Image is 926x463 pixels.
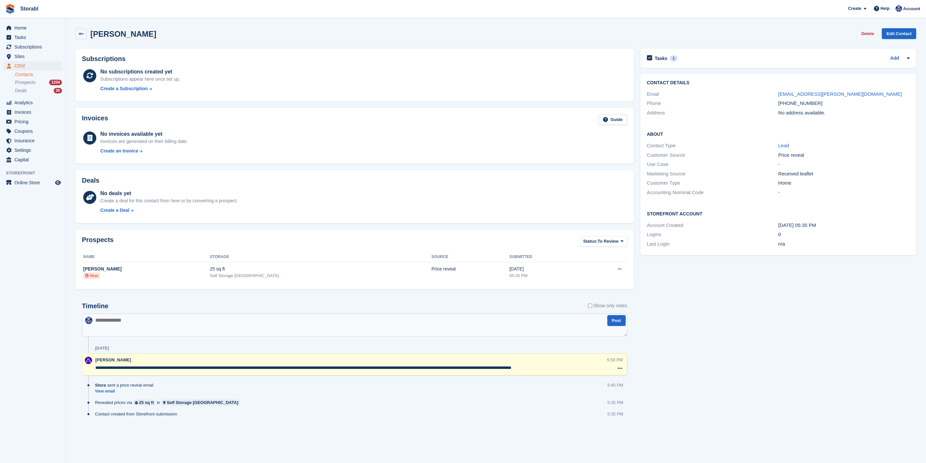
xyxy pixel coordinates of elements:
span: Account [903,6,920,12]
div: Contact created from Storefront submission [95,411,180,417]
span: Status: [583,238,598,245]
div: Price reveal [431,266,509,272]
span: Subscriptions [14,42,54,51]
a: menu [3,127,62,136]
h2: Prospects [82,236,114,248]
div: Customer Source [647,151,778,159]
div: - [778,161,910,168]
div: 0 [778,231,910,238]
a: [EMAIL_ADDRESS][PERSON_NAME][DOMAIN_NAME] [778,91,902,97]
div: Address [647,109,778,117]
span: To Review [598,238,618,245]
div: 1204 [49,80,62,85]
th: Storage [210,252,432,262]
span: Online Store [14,178,54,187]
span: CRM [14,61,54,70]
div: Account Created [647,222,778,229]
a: menu [3,146,62,155]
div: 1 [670,55,677,61]
a: Guide [598,114,627,125]
a: menu [3,52,62,61]
div: Home [778,179,910,187]
span: Help [880,5,890,12]
button: Post [607,315,626,326]
div: 5:35 PM [607,411,623,417]
a: Lead [778,143,789,148]
div: Marketing Source [647,170,778,178]
div: Create a Deal [100,207,129,214]
div: 5:45 PM [607,382,623,388]
a: menu [3,42,62,51]
div: Contact Type [647,142,778,150]
span: Settings [14,146,54,155]
div: Phone [647,100,778,107]
a: menu [3,136,62,145]
img: Tegan Ewart [896,5,902,12]
span: Insurance [14,136,54,145]
a: menu [3,178,62,187]
th: Submitted [509,252,583,262]
span: [PERSON_NAME] [95,357,131,362]
span: Sites [14,52,54,61]
div: 25 sq ft [139,399,154,406]
div: 5:35 PM [607,399,623,406]
div: No deals yet [100,190,237,197]
span: Coupons [14,127,54,136]
div: Revealed prices via in [95,399,243,406]
a: Deals 30 [15,87,62,94]
div: Create a Subscription [100,85,148,92]
div: 5:59 PM [607,357,623,363]
span: Home [14,23,54,32]
a: Create an Invoice [100,148,188,154]
div: Email [647,91,778,98]
button: Delete [859,28,877,39]
div: [PHONE_NUMBER] [778,100,910,107]
div: Customer Type [647,179,778,187]
span: Storefront [6,170,65,176]
h2: Tasks [655,55,668,61]
div: - [778,189,910,196]
span: Capital [14,155,54,164]
a: Storabl [18,3,41,14]
h2: Subscriptions [82,55,627,63]
h2: Invoices [82,114,108,125]
h2: Storefront Account [647,210,910,217]
img: Tegan Ewart [85,317,92,324]
a: menu [3,108,62,117]
div: No invoices available yet [100,130,188,138]
a: Edit Contact [882,28,916,39]
div: Subscriptions appear here once set up. [100,76,180,83]
a: Prospects 1204 [15,79,62,86]
div: No subscriptions created yet [100,68,180,76]
span: Prospects [15,79,35,86]
a: menu [3,33,62,42]
h2: About [647,131,910,137]
div: No address available. [778,109,910,117]
h2: Timeline [82,302,108,310]
a: Preview store [54,179,62,187]
div: Received leaflet [778,170,910,178]
a: menu [3,155,62,164]
div: Self Storage [GEOGRAPHIC_DATA] [210,272,432,279]
span: Tasks [14,33,54,42]
div: Accounting Nominal Code [647,189,778,196]
label: Show only notes [588,302,627,309]
div: [DATE] 05:35 PM [778,222,910,229]
span: Create [848,5,861,12]
input: Show only notes [588,302,592,309]
div: Price reveal [778,151,910,159]
button: Status: To Review [580,236,627,247]
th: Name [82,252,210,262]
h2: Deals [82,177,99,184]
div: Create a deal for this contact from here or by converting a prospect. [100,197,237,204]
div: Invoices are generated on their billing date. [100,138,188,145]
a: 25 sq ft [133,399,155,406]
a: Self Storage [GEOGRAPHIC_DATA] [161,399,240,406]
div: Last Login [647,240,778,248]
th: Source [431,252,509,262]
div: sent a price reveal email [95,382,157,388]
div: Use Case [647,161,778,168]
div: 05:35 PM [509,272,583,279]
span: Deals [15,88,27,94]
div: [DATE] [95,346,109,351]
